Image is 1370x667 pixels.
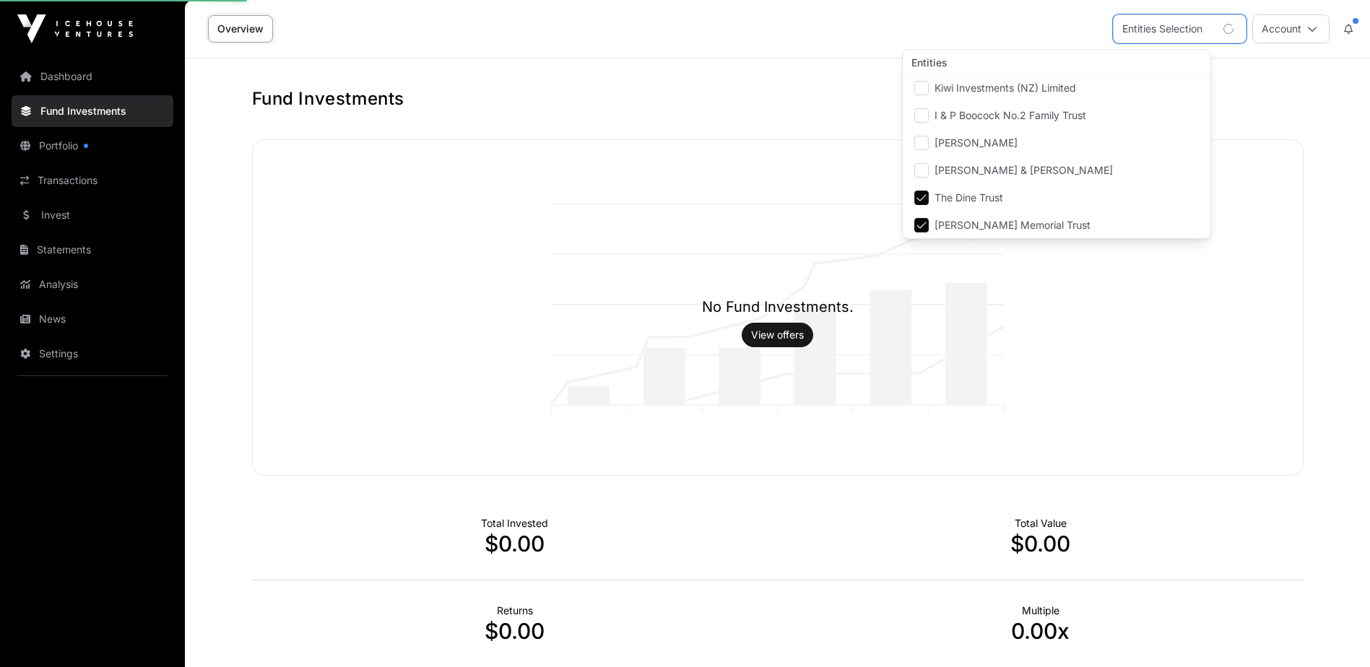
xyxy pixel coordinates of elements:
[906,157,1208,183] li: Thomas Alexander Renhart & Felicity Susan Elisabeth Champion
[12,303,173,335] a: News
[935,165,1113,175] span: [PERSON_NAME] & [PERSON_NAME]
[12,130,173,162] a: Portfolio
[906,212,1208,238] li: Schmidt Memorial Trust
[12,338,173,370] a: Settings
[12,165,173,196] a: Transactions
[906,130,1208,156] li: Thomas Alexander Renhart
[12,234,173,266] a: Statements
[935,110,1086,121] span: I & P Boocock No.2 Family Trust
[252,618,778,644] p: $0.00
[935,193,1003,203] span: The Dine Trust
[935,220,1091,230] span: [PERSON_NAME] Memorial Trust
[1298,598,1370,667] iframe: Chat Widget
[778,531,1304,557] p: $0.00
[778,618,1304,644] p: 0.00x
[252,87,1304,110] h1: Fund Investments
[12,95,173,127] a: Fund Investments
[906,103,1208,128] li: I & P Boocock No.2 Family Trust
[252,516,778,531] p: Total Invested
[1114,15,1211,43] div: Entities Selection
[1252,14,1330,43] button: Account
[778,603,1304,618] p: Multiple
[252,603,778,618] p: Returns
[17,14,133,43] img: Icehouse Ventures Logo
[906,185,1208,211] li: The Dine Trust
[935,138,1018,148] span: [PERSON_NAME]
[903,50,1210,77] div: Entities
[12,61,173,92] a: Dashboard
[778,516,1304,531] p: Total Value
[906,75,1208,101] li: Kiwi Investments (NZ) Limited
[935,83,1076,93] span: Kiwi Investments (NZ) Limited
[208,15,273,43] a: Overview
[742,323,813,347] button: View offers
[12,269,173,300] a: Analysis
[252,531,778,557] p: $0.00
[702,297,854,317] h1: No Fund Investments.
[12,199,173,231] a: Invest
[751,328,804,342] a: View offers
